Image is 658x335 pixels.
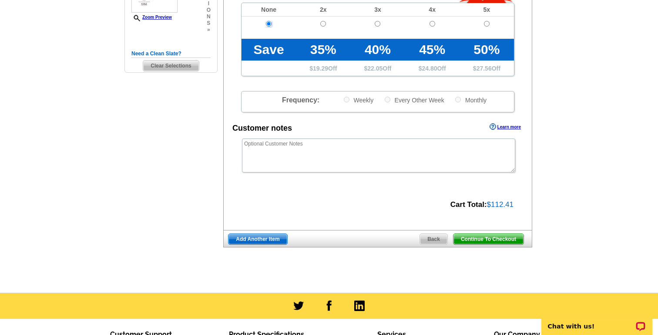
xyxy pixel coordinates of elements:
input: Monthly [455,97,461,102]
div: Customer notes [232,122,292,134]
span: 19.29 [313,65,328,72]
label: Weekly [343,96,374,104]
td: None [242,3,296,17]
span: o [207,7,211,14]
td: 5x [460,3,514,17]
td: 35% [296,39,350,61]
h5: Need a Clean Slate? [131,50,211,58]
span: 27.56 [477,65,492,72]
span: » [207,27,211,33]
span: i [207,0,211,7]
td: 4x [405,3,460,17]
td: Save [242,39,296,61]
td: 50% [460,39,514,61]
span: s [207,20,211,27]
strong: Cart Total: [450,200,487,209]
td: $ Off [460,61,514,76]
span: $112.41 [487,200,514,209]
td: $ Off [296,61,350,76]
td: $ Off [350,61,405,76]
a: Back [420,233,448,245]
td: 40% [350,39,405,61]
span: Add Another Item [228,234,287,244]
iframe: LiveChat chat widget [536,308,658,335]
td: 3x [350,3,405,17]
span: 22.05 [367,65,383,72]
label: Monthly [454,96,487,104]
span: 24.80 [422,65,437,72]
span: Back [420,234,447,244]
a: Add Another Item [228,233,287,245]
span: n [207,14,211,20]
span: Clear Selections [143,61,198,71]
a: Zoom Preview [131,15,172,20]
td: 45% [405,39,460,61]
td: 2x [296,3,350,17]
span: Frequency: [282,96,319,104]
td: $ Off [405,61,460,76]
input: Weekly [344,97,349,102]
a: Learn more [490,123,521,130]
input: Every Other Week [385,97,390,102]
span: Continue To Checkout [453,234,524,244]
label: Every Other Week [384,96,444,104]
